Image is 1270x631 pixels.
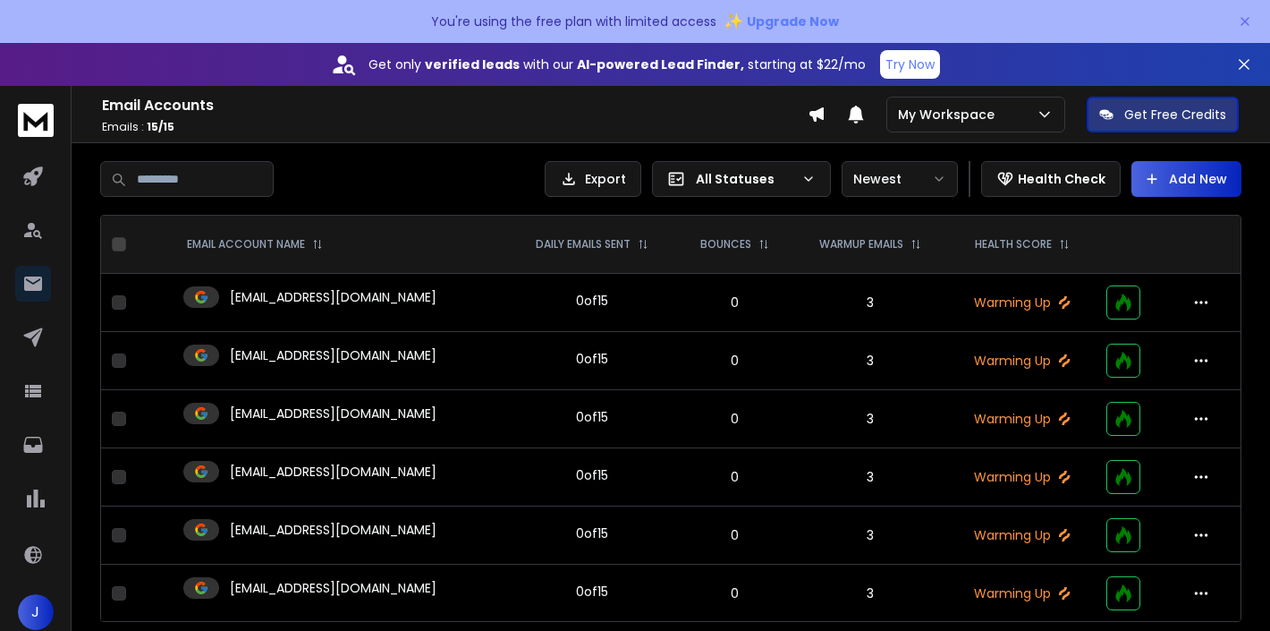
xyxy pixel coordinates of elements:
div: 0 of 15 [576,466,608,484]
td: 3 [792,448,948,507]
div: 0 of 15 [576,408,608,426]
div: 0 of 15 [576,350,608,368]
p: BOUNCES [700,237,751,252]
td: 3 [792,390,948,448]
p: DAILY EMAILS SENT [536,237,631,252]
button: Health Check [981,161,1121,197]
p: [EMAIL_ADDRESS][DOMAIN_NAME] [230,521,436,539]
p: Warming Up [959,584,1084,602]
p: 0 [688,352,783,370]
p: 0 [688,410,783,428]
p: [EMAIL_ADDRESS][DOMAIN_NAME] [230,579,436,597]
p: Warming Up [959,468,1084,486]
button: Get Free Credits [1087,97,1239,132]
img: logo [18,104,54,137]
span: 15 / 15 [147,119,174,134]
td: 3 [792,507,948,565]
p: Warming Up [959,352,1084,370]
div: 0 of 15 [576,583,608,601]
p: Emails : [102,120,808,134]
button: J [18,594,54,630]
p: Warming Up [959,526,1084,544]
p: All Statuses [696,170,794,188]
p: Health Check [1018,170,1105,188]
p: 0 [688,526,783,544]
button: Try Now [880,50,940,79]
p: Warming Up [959,294,1084,311]
span: Upgrade Now [747,13,839,30]
p: HEALTH SCORE [975,237,1052,252]
p: Get Free Credits [1124,106,1226,124]
button: ✨Upgrade Now [724,4,839,39]
td: 3 [792,332,948,390]
p: 0 [688,584,783,602]
span: ✨ [724,9,743,34]
td: 3 [792,274,948,332]
div: EMAIL ACCOUNT NAME [187,237,323,252]
p: WARMUP EMAILS [819,237,903,252]
p: Warming Up [959,410,1084,428]
td: 3 [792,565,948,623]
strong: AI-powered Lead Finder, [577,55,744,73]
p: You're using the free plan with limited access [431,13,716,30]
p: [EMAIL_ADDRESS][DOMAIN_NAME] [230,463,436,481]
div: 0 of 15 [576,292,608,310]
p: [EMAIL_ADDRESS][DOMAIN_NAME] [230,288,436,306]
p: [EMAIL_ADDRESS][DOMAIN_NAME] [230,405,436,422]
p: [EMAIL_ADDRESS][DOMAIN_NAME] [230,346,436,364]
div: 0 of 15 [576,524,608,542]
p: 0 [688,468,783,486]
strong: verified leads [425,55,520,73]
h1: Email Accounts [102,95,808,116]
button: Newest [842,161,958,197]
p: My Workspace [898,106,1002,124]
p: Get only with our starting at $22/mo [368,55,866,73]
p: Try Now [885,55,935,73]
p: 0 [688,294,783,311]
button: Export [545,161,641,197]
button: Add New [1131,161,1241,197]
